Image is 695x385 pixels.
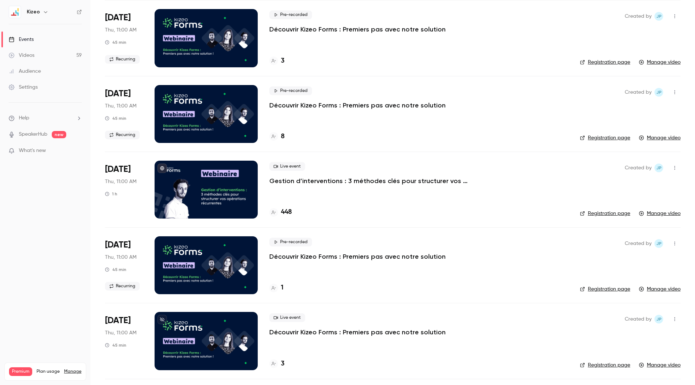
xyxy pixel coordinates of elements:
h4: 3 [281,359,285,369]
div: 45 min [105,342,126,348]
a: Découvrir Kizeo Forms : Premiers pas avec notre solution [269,101,446,110]
span: JP [656,239,662,248]
span: Pre-recorded [269,86,312,95]
span: Pre-recorded [269,238,312,246]
div: 45 min [105,267,126,272]
span: Recurring [105,55,140,64]
div: Events [9,36,34,43]
span: Jessé Paffrath Andreatta [654,12,663,21]
span: Live event [269,313,305,322]
div: Mar 27 Thu, 11:00 AM (Europe/Paris) [105,9,143,67]
img: Kizeo [9,6,21,18]
span: JP [656,88,662,97]
a: Registration page [580,210,630,217]
span: Pre-recorded [269,10,312,19]
span: Created by [625,12,652,21]
span: Jessé Paffrath Andreatta [654,315,663,323]
span: What's new [19,147,46,155]
span: Jessé Paffrath Andreatta [654,239,663,248]
span: new [52,131,66,138]
span: Premium [9,367,32,376]
span: JP [656,315,662,323]
span: Created by [625,315,652,323]
h4: 8 [281,132,285,141]
span: [DATE] [105,164,131,175]
span: Thu, 11:00 AM [105,26,136,34]
a: Registration page [580,361,630,369]
h4: 1 [281,283,283,293]
span: Thu, 11:00 AM [105,178,136,185]
a: Manage video [639,134,681,141]
a: Registration page [580,134,630,141]
span: JP [656,12,662,21]
span: Help [19,114,29,122]
span: Recurring [105,282,140,291]
span: [DATE] [105,239,131,251]
span: Live event [269,162,305,171]
a: Découvrir Kizeo Forms : Premiers pas avec notre solution [269,252,446,261]
span: Recurring [105,131,140,139]
div: 45 min [105,39,126,45]
a: 3 [269,359,285,369]
a: Registration page [580,285,630,293]
a: 8 [269,132,285,141]
div: Mar 6 Thu, 11:00 AM (Europe/Paris) [105,312,143,370]
li: help-dropdown-opener [9,114,82,122]
a: Manage video [639,59,681,66]
div: 45 min [105,115,126,121]
div: Videos [9,52,34,59]
h4: 448 [281,207,292,217]
span: JP [656,164,662,172]
span: Thu, 11:00 AM [105,254,136,261]
span: Created by [625,88,652,97]
a: Manage [64,369,81,375]
span: Jessé Paffrath Andreatta [654,88,663,97]
a: Manage video [639,210,681,217]
div: Settings [9,84,38,91]
span: Created by [625,239,652,248]
a: Registration page [580,59,630,66]
a: Manage video [639,361,681,369]
span: [DATE] [105,315,131,326]
iframe: Noticeable Trigger [73,148,82,154]
a: SpeakerHub [19,131,47,138]
span: Thu, 11:00 AM [105,329,136,337]
div: Mar 13 Thu, 11:00 AM (Europe/Paris) [105,236,143,294]
span: [DATE] [105,12,131,24]
div: Mar 20 Thu, 11:00 AM (Europe/Paris) [105,85,143,143]
a: 1 [269,283,283,293]
a: Découvrir Kizeo Forms : Premiers pas avec notre solution [269,328,446,337]
div: 1 h [105,191,117,197]
a: 448 [269,207,292,217]
span: Plan usage [37,369,60,375]
h6: Kizeo [27,8,40,16]
span: Thu, 11:00 AM [105,102,136,110]
a: Découvrir Kizeo Forms : Premiers pas avec notre solution [269,25,446,34]
a: 3 [269,56,285,66]
h4: 3 [281,56,285,66]
span: [DATE] [105,88,131,100]
div: Audience [9,68,41,75]
a: Gestion d’interventions : 3 méthodes clés pour structurer vos opérations récurrentes [269,177,486,185]
div: Mar 20 Thu, 11:00 AM (Europe/Paris) [105,161,143,219]
span: Jessé Paffrath Andreatta [654,164,663,172]
span: Created by [625,164,652,172]
a: Manage video [639,285,681,293]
